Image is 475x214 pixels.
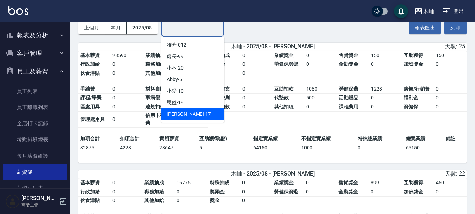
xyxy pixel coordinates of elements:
[404,104,418,109] span: 勞健保
[80,52,100,58] span: 基本薪資
[339,61,358,67] span: 全勤獎金
[144,180,164,185] span: 業績抽成
[339,104,358,109] span: 課程費用
[394,4,408,18] button: save
[444,21,467,34] button: 列印
[111,51,144,60] td: 28590
[161,85,224,97] div: -10
[167,41,177,49] span: 雅芳
[274,104,294,109] span: 其他扣項
[444,134,467,143] td: 備註
[404,95,418,100] span: 福利金
[158,143,197,152] td: 28647
[111,111,144,128] td: 0
[80,61,100,67] span: 行政加給
[127,21,158,34] button: 2025/08
[3,44,67,63] button: 客戶管理
[241,60,273,69] td: 0
[145,95,160,100] span: 事病假
[118,134,158,143] td: 扣項合計
[167,64,177,72] span: 小不
[21,195,57,202] h5: [PERSON_NAME]
[3,131,67,148] a: 考勤排班總表
[105,21,127,34] button: 本月
[78,21,105,34] button: 上個月
[111,85,144,94] td: 0
[369,93,402,102] td: 0
[161,51,224,62] div: -99
[167,87,177,95] span: 小愛
[3,83,67,99] a: 員工列表
[144,198,164,203] span: 其他加給
[80,70,100,76] span: 伙食津貼
[304,85,337,94] td: 1080
[252,134,300,143] td: 指定實業績
[80,116,105,122] span: 管理處用具
[78,134,118,143] td: 加項合計
[80,198,100,203] span: 伙食津貼
[161,39,224,51] div: -012
[440,5,467,18] button: 登出
[404,143,444,152] td: 65150
[145,104,165,109] span: 違規扣款
[304,60,337,69] td: 0
[304,93,337,102] td: 500
[434,85,467,94] td: 0
[338,189,358,194] span: 全勤獎金
[3,148,67,164] a: 每月薪資維護
[3,99,67,115] a: 員工離職列表
[118,143,158,152] td: 4228
[80,189,100,194] span: 行政加給
[369,187,402,197] td: 0
[339,52,358,58] span: 售貨獎金
[356,134,404,143] td: 特抽總業績
[3,115,67,131] a: 全店打卡記錄
[369,60,402,69] td: 0
[145,113,170,126] span: 信用卡手續費
[145,61,165,67] span: 職務加給
[300,134,356,143] td: 不指定實業績
[338,170,465,178] div: 天數: 22
[369,51,402,60] td: 150
[78,143,118,152] td: 32875
[111,102,144,112] td: 0
[167,76,178,83] span: Abby
[241,69,273,78] td: 0
[339,86,358,92] span: 勞健保費
[3,164,67,180] a: 薪資條
[210,198,220,203] span: 獎金
[3,26,67,44] button: 報表及分析
[274,86,294,92] span: 互助扣款
[111,178,143,187] td: 0
[369,85,402,94] td: 1228
[369,102,402,112] td: 0
[434,93,467,102] td: 0
[161,108,224,120] div: -17
[111,196,143,205] td: 0
[3,180,67,196] a: 薪資明細表
[175,178,208,187] td: 16775
[434,178,467,187] td: 450
[356,143,404,152] td: 0
[274,180,294,185] span: 業績獎金
[198,143,252,152] td: 5
[404,52,423,58] span: 互助獲得
[167,53,177,60] span: 處長
[434,187,467,197] td: 0
[111,187,143,197] td: 0
[434,102,467,112] td: 0
[241,102,273,112] td: 0
[111,69,144,78] td: 0
[241,51,273,60] td: 0
[423,7,434,16] div: 木屾
[240,196,272,205] td: 0
[404,61,423,67] span: 加班獎金
[175,196,208,205] td: 0
[145,70,165,76] span: 其他加給
[175,187,208,197] td: 0
[404,189,423,194] span: 加班獎金
[231,170,315,178] span: 木屾 - 2025/08 - [PERSON_NAME]
[80,86,95,92] span: 手續費
[304,51,337,60] td: 0
[21,202,57,208] p: 高階主管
